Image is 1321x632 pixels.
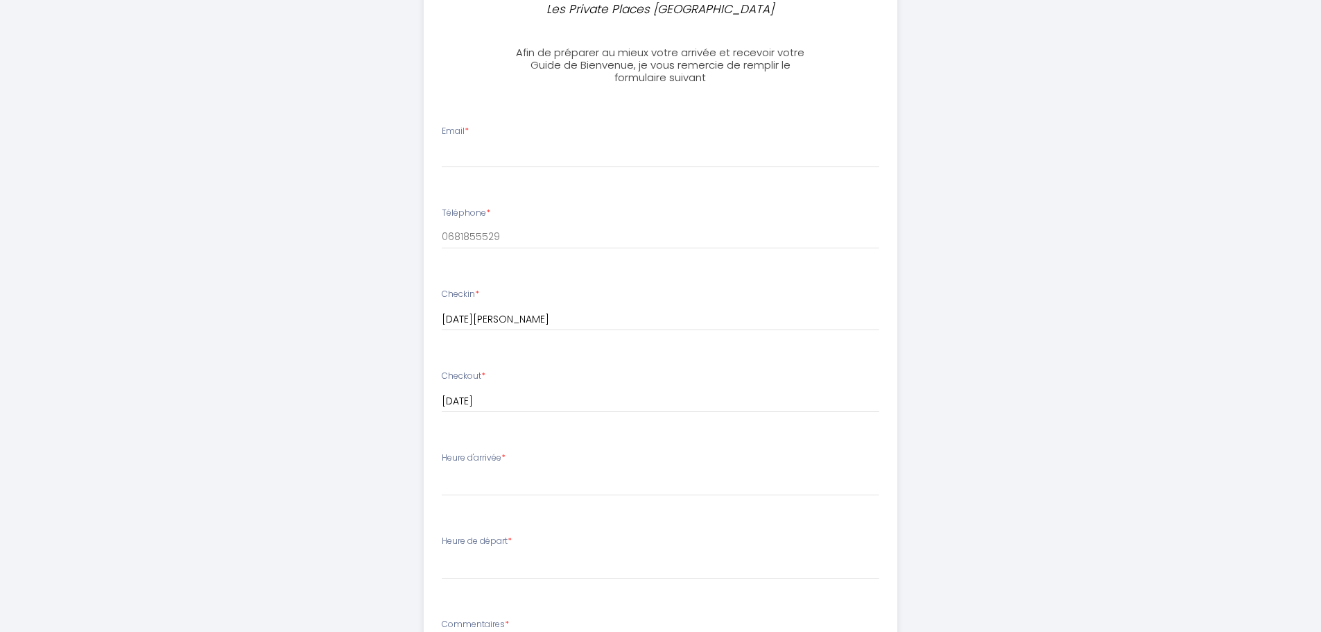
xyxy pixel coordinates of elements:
label: Checkout [442,370,485,383]
label: Checkin [442,288,479,301]
label: Commentaires [442,618,509,631]
label: Heure de départ [442,535,512,548]
label: Email [442,125,469,138]
label: Téléphone [442,207,490,220]
h3: Afin de préparer au mieux votre arrivée et recevoir votre Guide de Bienvenue, je vous remercie de... [506,46,815,84]
label: Heure d'arrivée [442,452,506,465]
